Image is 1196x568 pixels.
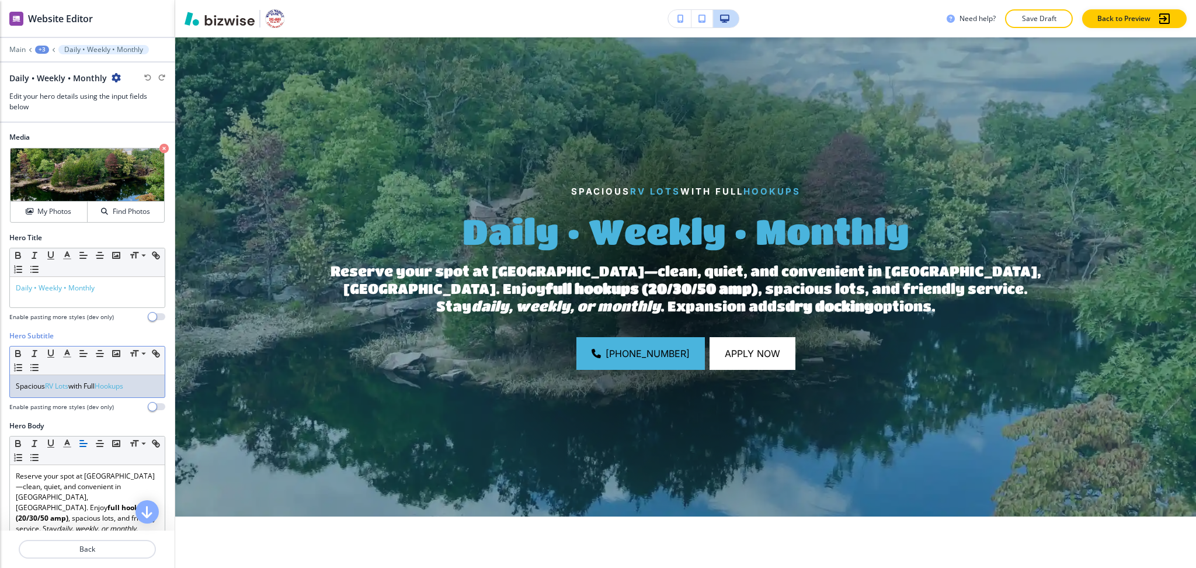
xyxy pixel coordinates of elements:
[1097,13,1150,24] p: Back to Preview
[1005,9,1073,28] button: Save Draft
[576,337,705,370] a: [PHONE_NUMBER]
[606,347,690,361] span: [PHONE_NUMBER]
[9,331,54,341] h2: Hero Subtitle
[16,503,153,523] strong: full hookups (20/30/50 amp)
[312,185,1059,199] p: Spacious with Full
[725,347,780,361] span: Apply Now
[785,298,874,314] strong: dry docking
[9,421,44,431] h2: Hero Body
[35,46,49,54] button: +3
[45,381,68,391] span: RV Lots
[175,37,1196,517] img: Banner Image
[9,403,114,411] h4: Enable pasting more styles (dev only)
[9,46,26,54] button: Main
[16,471,159,545] p: Reserve your spot at [GEOGRAPHIC_DATA]—clean, quiet, and convenient in [GEOGRAPHIC_DATA], [GEOGRA...
[16,381,159,392] p: Spacious with Full
[16,283,95,293] span: Daily • Weekly • Monthly
[9,147,165,223] div: My PhotosFind Photos
[9,12,23,26] img: editor icon
[471,298,660,314] em: daily, weekly, or monthly
[9,132,165,143] h2: Media
[9,72,107,84] h2: Daily • Weekly • Monthly
[28,12,93,26] h2: Website Editor
[959,13,996,24] h3: Need help?
[37,206,71,217] h4: My Photos
[9,313,114,321] h4: Enable pasting more styles (dev only)
[20,544,155,555] p: Back
[1082,9,1187,28] button: Back to Preview
[113,206,150,217] h4: Find Photos
[88,202,164,222] button: Find Photos
[630,186,680,197] span: RV Lots
[57,524,136,534] em: daily, weekly, or monthly
[11,202,88,222] button: My Photos
[9,91,165,112] h3: Edit your hero details using the input fields below
[265,9,284,28] img: Your Logo
[95,381,123,391] span: Hookups
[463,211,909,251] span: Daily • Weekly • Monthly
[743,186,801,197] span: Hookups
[1020,13,1058,24] p: Save Draft
[312,262,1059,315] p: Reserve your spot at [GEOGRAPHIC_DATA]—clean, quiet, and convenient in [GEOGRAPHIC_DATA], [GEOGRA...
[185,12,255,26] img: Bizwise Logo
[9,233,42,243] h2: Hero Title
[545,280,758,296] strong: full hookups (20/30/50 amp)
[58,45,149,54] button: Daily • Weekly • Monthly
[64,46,143,54] p: Daily • Weekly • Monthly
[19,540,156,559] button: Back
[710,337,795,370] button: Apply Now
